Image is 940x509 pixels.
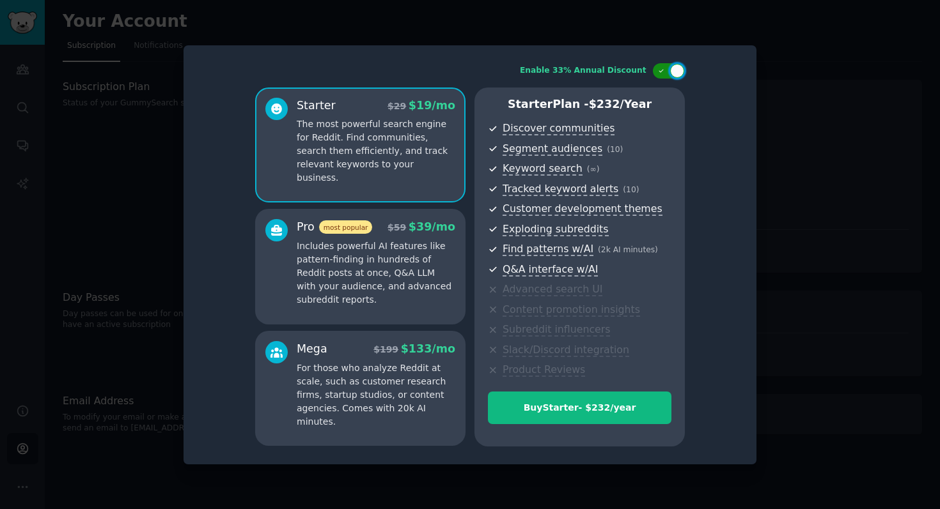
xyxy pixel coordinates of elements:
[409,99,455,112] span: $ 19 /mo
[503,243,593,256] span: Find patterns w/AI
[488,391,671,424] button: BuyStarter- $232/year
[503,303,640,317] span: Content promotion insights
[503,142,602,156] span: Segment audiences
[297,341,327,357] div: Mega
[489,401,671,414] div: Buy Starter - $ 232 /year
[503,263,598,277] span: Q&A interface w/AI
[520,65,646,77] div: Enable 33% Annual Discount
[503,344,629,357] span: Slack/Discord integration
[319,220,373,234] span: most popular
[503,363,585,377] span: Product Reviews
[297,118,455,185] p: The most powerful search engine for Reddit. Find communities, search them efficiently, and track ...
[388,222,406,232] span: $ 59
[297,239,455,307] p: Includes powerful AI features like pattern-finding in hundreds of Reddit posts at once, Q&A LLM w...
[607,145,623,154] span: ( 10 )
[409,220,455,233] span: $ 39 /mo
[297,361,455,429] p: For those who analyze Reddit at scale, such as customer research firms, startup studios, or conte...
[587,165,600,174] span: ( ∞ )
[503,323,610,337] span: Subreddit influencers
[488,96,671,112] p: Starter Plan -
[297,98,336,114] div: Starter
[589,98,652,110] span: $ 232 /year
[503,162,583,176] span: Keyword search
[598,245,658,254] span: ( 2k AI minutes )
[373,344,398,354] span: $ 199
[503,122,615,135] span: Discover communities
[503,223,608,236] span: Exploding subreddits
[503,202,662,216] span: Customer development themes
[401,342,455,355] span: $ 133 /mo
[297,219,372,235] div: Pro
[503,183,618,196] span: Tracked keyword alerts
[623,185,639,194] span: ( 10 )
[503,283,602,296] span: Advanced search UI
[388,101,406,111] span: $ 29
